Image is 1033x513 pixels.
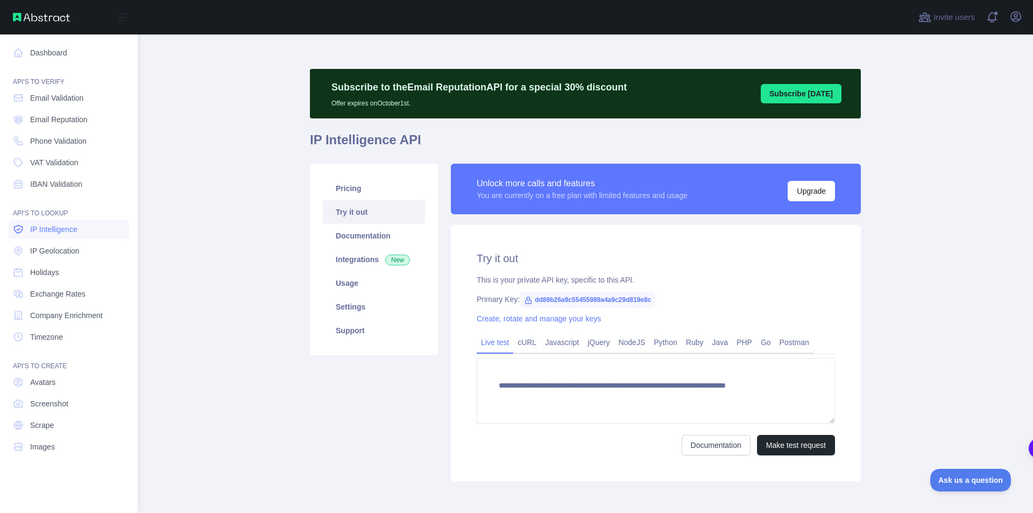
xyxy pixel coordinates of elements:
[708,334,733,351] a: Java
[520,292,655,308] span: dd89b26a9c55455989a4a9c29d819e8c
[9,306,129,325] a: Company Enrichment
[775,334,813,351] a: Postman
[649,334,682,351] a: Python
[30,267,59,278] span: Holidays
[30,179,82,189] span: IBAN Validation
[477,177,688,190] div: Unlock more calls and features
[477,334,513,351] a: Live test
[385,255,410,265] span: New
[682,435,751,455] a: Documentation
[477,275,835,285] div: This is your private API key, specific to this API.
[541,334,583,351] a: Javascript
[933,11,975,24] span: Invite users
[30,310,103,321] span: Company Enrichment
[761,84,841,103] button: Subscribe [DATE]
[757,435,835,455] button: Make test request
[614,334,649,351] a: NodeJS
[323,319,425,342] a: Support
[30,224,77,235] span: IP Intelligence
[9,65,129,86] div: API'S TO VERIFY
[513,334,541,351] a: cURL
[788,181,835,201] button: Upgrade
[30,245,80,256] span: IP Geolocation
[331,95,627,108] p: Offer expires on October 1st.
[30,157,78,168] span: VAT Validation
[323,271,425,295] a: Usage
[323,177,425,200] a: Pricing
[477,251,835,266] h2: Try it out
[9,284,129,304] a: Exchange Rates
[323,248,425,271] a: Integrations New
[732,334,756,351] a: PHP
[13,13,70,22] img: Abstract API
[9,373,129,392] a: Avatars
[9,196,129,217] div: API'S TO LOOKUP
[9,131,129,151] a: Phone Validation
[756,334,775,351] a: Go
[30,136,87,146] span: Phone Validation
[9,394,129,413] a: Screenshot
[9,437,129,456] a: Images
[30,398,68,409] span: Screenshot
[9,43,129,62] a: Dashboard
[477,294,835,305] div: Primary Key:
[583,334,614,351] a: jQuery
[9,174,129,194] a: IBAN Validation
[30,93,83,103] span: Email Validation
[9,110,129,129] a: Email Reputation
[9,263,129,282] a: Holidays
[9,220,129,239] a: IP Intelligence
[9,241,129,261] a: IP Geolocation
[30,332,63,342] span: Timezone
[682,334,708,351] a: Ruby
[30,441,55,452] span: Images
[9,416,129,435] a: Scrape
[9,153,129,172] a: VAT Validation
[310,131,861,157] h1: IP Intelligence API
[323,295,425,319] a: Settings
[30,114,88,125] span: Email Reputation
[30,377,55,388] span: Avatars
[9,349,129,370] div: API'S TO CREATE
[331,80,627,95] p: Subscribe to the Email Reputation API for a special 30 % discount
[477,314,601,323] a: Create, rotate and manage your keys
[323,200,425,224] a: Try it out
[9,88,129,108] a: Email Validation
[30,289,86,299] span: Exchange Rates
[916,9,977,26] button: Invite users
[323,224,425,248] a: Documentation
[9,327,129,347] a: Timezone
[930,469,1011,491] iframe: Toggle Customer Support
[477,190,688,201] div: You are currently on a free plan with limited features and usage
[30,420,54,431] span: Scrape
